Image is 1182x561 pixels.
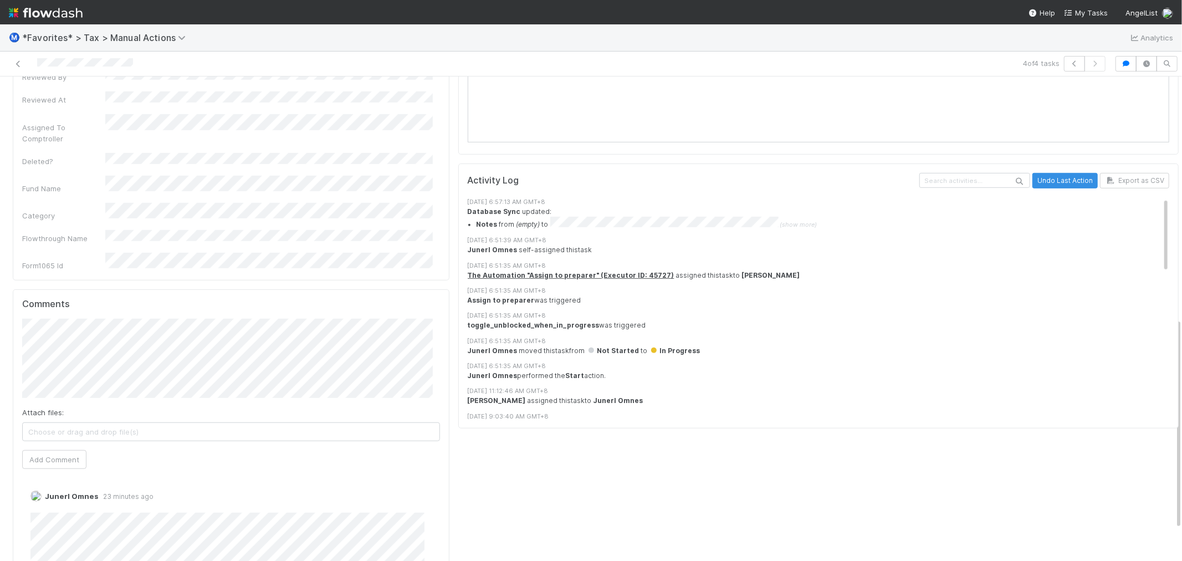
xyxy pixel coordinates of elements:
[22,72,105,83] div: Reviewed By
[1029,7,1055,18] div: Help
[1032,173,1098,188] button: Undo Last Action
[468,412,1179,421] div: [DATE] 9:03:40 AM GMT+8
[468,346,518,355] strong: Junerl Omnes
[9,3,83,22] img: logo-inverted-e16ddd16eac7371096b0.svg
[22,122,105,144] div: Assigned To Comptroller
[780,221,817,229] span: (show more)
[468,371,518,380] strong: Junerl Omnes
[468,396,526,405] strong: [PERSON_NAME]
[468,346,1179,356] div: moved this task from to
[593,396,643,405] strong: Junerl Omnes
[468,336,1179,346] div: [DATE] 6:51:35 AM GMT+8
[468,371,1179,381] div: performed the action.
[468,271,1179,280] div: assigned this task to
[468,261,1179,271] div: [DATE] 6:51:35 AM GMT+8
[1023,58,1060,69] span: 4 of 4 tasks
[22,260,105,271] div: Form1065 Id
[1162,8,1173,19] img: avatar_de77a991-7322-4664-a63d-98ba485ee9e0.png
[468,197,1179,207] div: [DATE] 6:57:13 AM GMT+8
[468,175,917,186] h5: Activity Log
[99,492,153,501] span: 23 minutes ago
[1064,8,1108,17] span: My Tasks
[468,320,1179,330] div: was triggered
[22,233,105,244] div: Flowthrough Name
[468,236,1179,245] div: [DATE] 6:51:39 AM GMT+8
[468,396,1179,406] div: assigned this task to
[1064,7,1108,18] a: My Tasks
[22,32,191,43] span: *Favorites* > Tax > Manual Actions
[468,311,1179,320] div: [DATE] 6:51:35 AM GMT+8
[468,295,1179,305] div: was triggered
[468,296,535,304] strong: Assign to preparer
[468,271,674,279] a: The Automation "Assign to preparer" (Executor ID: 45727)
[477,221,498,229] strong: Notes
[22,183,105,194] div: Fund Name
[22,299,440,310] h5: Comments
[45,492,99,501] span: Junerl Omnes
[468,245,1179,255] div: self-assigned this task
[22,94,105,105] div: Reviewed At
[9,33,20,42] span: Ⓜ️
[22,210,105,221] div: Category
[919,173,1030,188] input: Search activities...
[468,246,518,254] strong: Junerl Omnes
[468,361,1179,371] div: [DATE] 6:51:35 AM GMT+8
[587,346,639,355] span: Not Started
[468,207,1179,230] div: updated:
[468,207,521,216] strong: Database Sync
[477,217,1179,230] summary: Notes from (empty) to (show more)
[30,491,42,502] img: avatar_de77a991-7322-4664-a63d-98ba485ee9e0.png
[1100,173,1169,188] button: Export as CSV
[22,156,105,167] div: Deleted?
[468,321,600,329] strong: toggle_unblocked_when_in_progress
[566,371,585,380] strong: Start
[22,407,64,418] label: Attach files:
[23,423,439,441] span: Choose or drag and drop file(s)
[516,221,540,229] em: (empty)
[468,386,1179,396] div: [DATE] 11:12:46 AM GMT+8
[742,271,800,279] strong: [PERSON_NAME]
[649,346,700,355] span: In Progress
[1129,31,1173,44] a: Analytics
[468,286,1179,295] div: [DATE] 6:51:35 AM GMT+8
[1125,8,1158,17] span: AngelList
[22,450,86,469] button: Add Comment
